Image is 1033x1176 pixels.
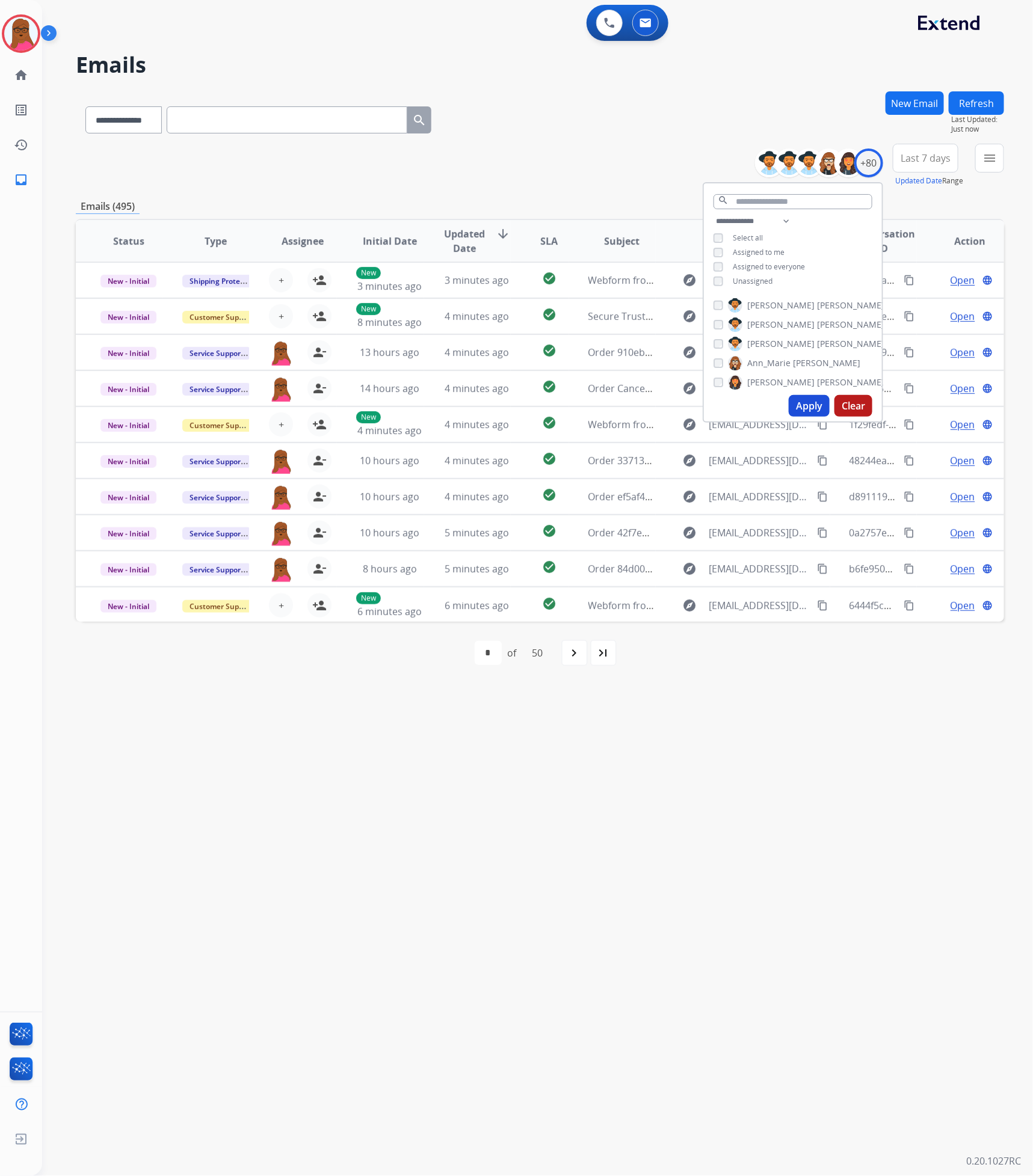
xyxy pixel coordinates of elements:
button: + [269,412,293,436]
span: [PERSON_NAME] [817,376,884,388]
span: New - Initial [100,527,156,540]
span: 5 minutes ago [445,526,509,539]
button: + [269,268,293,292]
span: Order 42f7e425-f6d4-4d6e-9289-66d64a4aa08e [588,526,800,539]
span: 10 hours ago [360,490,419,503]
span: Order 910eb36b-03c5-4a8b-8907-02e7bc50f472 [588,346,802,359]
mat-icon: check_circle [542,307,557,322]
mat-icon: check_circle [542,271,557,286]
mat-icon: language [982,347,993,358]
span: 10 hours ago [360,454,419,467]
mat-icon: content_copy [817,419,828,430]
span: New - Initial [100,311,156,323]
mat-icon: check_circle [542,452,557,466]
mat-icon: content_copy [904,600,914,611]
span: [EMAIL_ADDRESS][DOMAIN_NAME] [709,598,810,613]
mat-icon: person_add [312,417,327,432]
span: Updated Date [443,227,487,256]
span: Range [895,176,963,186]
span: 4 minutes ago [445,382,509,395]
mat-icon: content_copy [904,563,914,574]
mat-icon: language [982,600,993,611]
button: Last 7 days [893,144,958,173]
mat-icon: explore [682,381,697,396]
span: 14 hours ago [360,382,419,395]
mat-icon: content_copy [904,527,914,538]
span: Order 33713b0f-0ca5-4fff-993c-d6fc325802b9 [588,454,792,467]
mat-icon: language [982,311,993,322]
span: 6 minutes ago [445,599,509,612]
div: +80 [854,149,883,177]
p: New [356,267,381,279]
span: Assigned to everyone [733,262,805,272]
span: [PERSON_NAME] [817,338,884,350]
mat-icon: content_copy [904,383,914,394]
mat-icon: person_add [312,309,327,323]
mat-icon: explore [682,598,697,613]
mat-icon: explore [682,417,697,432]
span: b6fe9503-1fce-49aa-9c09-a840902105b3 [850,562,1030,575]
span: Last 7 days [901,156,951,161]
span: Select all [733,233,763,243]
mat-icon: person_remove [312,525,327,540]
th: Action [917,220,1004,262]
span: + [279,309,284,323]
mat-icon: language [982,275,993,286]
div: 50 [523,641,553,665]
span: Service Support [182,563,251,576]
p: New [356,592,381,604]
mat-icon: content_copy [904,347,914,358]
mat-icon: home [14,68,28,82]
span: [PERSON_NAME] [817,319,884,331]
mat-icon: language [982,455,993,466]
span: [PERSON_NAME] [747,319,815,331]
span: [EMAIL_ADDRESS][DOMAIN_NAME] [709,417,810,432]
span: d8911193-d5c5-4978-8d88-b38fd802341f [850,490,1032,503]
button: Refresh [949,91,1004,115]
mat-icon: language [982,419,993,430]
div: of [508,646,517,660]
span: [PERSON_NAME] [793,357,860,369]
span: New - Initial [100,383,156,396]
span: Open [951,417,975,432]
span: Unassigned [733,276,772,286]
mat-icon: check_circle [542,560,557,574]
p: Emails (495) [76,199,140,214]
span: [EMAIL_ADDRESS][DOMAIN_NAME] [709,562,810,576]
span: New - Initial [100,419,156,432]
mat-icon: navigate_next [567,646,582,660]
span: Ann_Marie [747,357,791,369]
span: Status [113,234,144,248]
img: agent-avatar [269,485,293,510]
img: agent-avatar [269,521,293,546]
span: New - Initial [100,347,156,360]
span: 6444f5c1-bd7f-44b6-ab38-83c27b6bd153 [850,599,1033,612]
span: Last Updated: [951,115,1004,124]
mat-icon: content_copy [904,491,914,502]
span: Open [951,345,975,360]
span: Secure Trust, Increase Conversions September Promo for Finance and Insurance Professionals [588,310,1019,323]
span: Open [951,273,975,287]
span: 13 hours ago [360,346,419,359]
span: Open [951,453,975,468]
mat-icon: explore [682,273,697,287]
span: + [279,598,284,613]
mat-icon: check_circle [542,524,557,538]
mat-icon: last_page [596,646,611,660]
mat-icon: menu [982,151,997,165]
mat-icon: explore [682,453,697,468]
span: + [279,273,284,287]
span: Open [951,489,975,504]
span: 3 minutes ago [357,280,422,293]
span: New - Initial [100,275,156,287]
img: agent-avatar [269,376,293,402]
span: [EMAIL_ADDRESS][DOMAIN_NAME] [709,489,810,504]
mat-icon: content_copy [904,311,914,322]
span: 48244ea8-2b47-4319-9b6c-89fbc3e891e5 [850,454,1033,467]
mat-icon: content_copy [817,491,828,502]
span: Customer Support [182,311,261,323]
span: Type [205,234,227,248]
span: Webform from [EMAIL_ADDRESS][DOMAIN_NAME] on [DATE] [588,418,861,431]
button: Apply [789,395,830,417]
span: 4 minutes ago [445,310,509,323]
